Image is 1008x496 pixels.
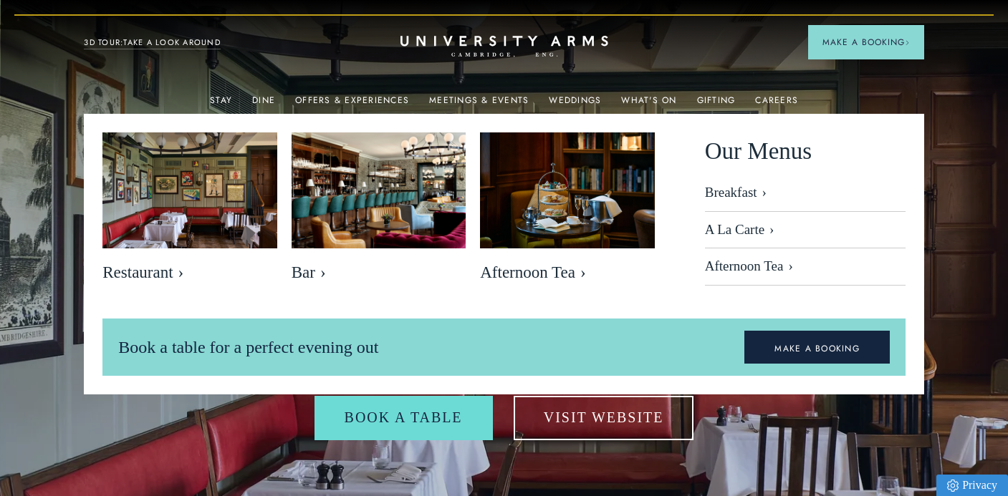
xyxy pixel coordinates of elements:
img: image-eb2e3df6809416bccf7066a54a890525e7486f8d-2500x1667-jpg [480,132,655,248]
a: Privacy [936,475,1008,496]
span: Make a Booking [822,36,910,49]
a: MAKE A BOOKING [744,331,890,364]
a: Breakfast [705,185,906,212]
img: image-b49cb22997400f3f08bed174b2325b8c369ebe22-8192x5461-jpg [292,132,466,248]
a: Careers [755,95,798,114]
a: A La Carte [705,212,906,249]
img: image-bebfa3899fb04038ade422a89983545adfd703f7-2500x1667-jpg [102,132,277,248]
span: Restaurant [102,263,277,283]
a: Book a table [315,396,493,440]
a: 3D TOUR:TAKE A LOOK AROUND [84,37,221,49]
a: image-bebfa3899fb04038ade422a89983545adfd703f7-2500x1667-jpg Restaurant [102,132,277,290]
span: Bar [292,263,466,283]
span: Book a table for a perfect evening out [118,338,378,356]
a: Dine [252,95,275,114]
a: Weddings [549,95,601,114]
a: Visit Website [514,396,694,440]
a: Stay [210,95,232,114]
a: image-b49cb22997400f3f08bed174b2325b8c369ebe22-8192x5461-jpg Bar [292,132,466,290]
span: Our Menus [705,132,812,170]
a: image-eb2e3df6809416bccf7066a54a890525e7486f8d-2500x1667-jpg Afternoon Tea [480,132,655,290]
a: Offers & Experiences [295,95,409,114]
a: Meetings & Events [429,95,529,114]
button: Make a BookingArrow icon [808,25,924,59]
a: What's On [621,95,676,114]
span: Afternoon Tea [480,263,655,283]
img: Privacy [947,480,959,492]
a: Afternoon Tea [705,248,906,286]
a: Gifting [697,95,736,114]
a: Home [400,36,608,58]
img: Arrow icon [905,40,910,45]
